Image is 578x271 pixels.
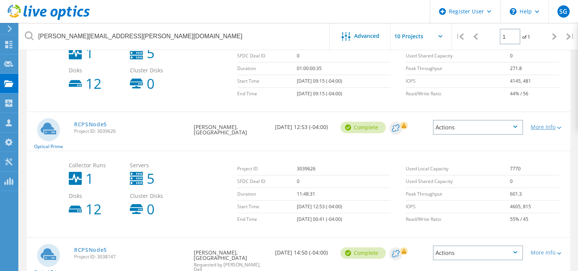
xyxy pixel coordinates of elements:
td: End Time [237,213,297,226]
span: Disks [69,193,122,199]
div: [DATE] 14:50 (-04:00) [271,238,337,263]
a: Live Optics Dashboard [8,16,90,21]
b: 12 [86,77,102,91]
div: [DATE] 12:53 (-04:00) [271,112,337,137]
td: [DATE] 09:15 (-04:00) [297,88,390,100]
td: 601.3 [510,188,559,201]
td: 3039626 [297,163,390,175]
span: Project ID: 3039626 [74,129,186,134]
td: 271.8 [510,62,559,75]
td: [DATE] 12:53 (-04:00) [297,201,390,213]
span: Optical Prime [34,144,63,149]
b: 0 [147,77,155,91]
td: 44% / 56 [510,88,559,100]
span: Cluster Disks [130,193,183,199]
td: Peak Throughput [406,62,510,75]
b: 5 [147,172,155,186]
td: 0 [510,175,559,188]
td: Project ID [237,163,297,175]
span: Collector Runs [69,163,122,168]
span: Servers [130,163,183,168]
div: [PERSON_NAME], [GEOGRAPHIC_DATA] [190,112,271,143]
td: Duration [237,188,297,201]
b: 5 [147,46,155,60]
td: Used Local Capacity [406,163,510,175]
div: | [562,23,578,50]
td: 4605, 815 [510,201,559,213]
td: 4145, 481 [510,75,559,88]
td: 0 [297,50,390,62]
td: Start Time [237,201,297,213]
span: Advanced [354,33,379,39]
input: Search projects by name, owner, ID, company, etc [19,23,330,50]
td: IOPS [406,75,510,88]
div: Complete [340,122,386,133]
span: of 1 [522,34,530,40]
a: RCPSNode5 [74,247,107,253]
td: [DATE] 09:15 (-04:00) [297,75,390,88]
td: Duration [237,62,297,75]
span: Project ID: 3038147 [74,255,186,259]
div: Complete [340,247,386,259]
td: 7770 [510,163,559,175]
div: More Info [531,250,567,255]
div: More Info [531,124,567,130]
td: Read/Write Ratio [406,213,510,226]
span: Cluster Disks [130,68,183,73]
b: 1 [86,46,94,60]
td: 01:00:00:35 [297,62,390,75]
td: 11:48:31 [297,188,390,201]
td: 55% / 45 [510,213,559,226]
td: 0 [297,175,390,188]
span: Disks [69,68,122,73]
b: 0 [147,202,155,216]
td: 0 [510,50,559,62]
div: Actions [433,245,523,260]
svg: \n [510,8,516,15]
td: Used Shared Capacity [406,175,510,188]
td: SFDC Deal ID [237,50,297,62]
td: Read/Write Ratio [406,88,510,100]
td: Start Time [237,75,297,88]
td: End Time [237,88,297,100]
td: Peak Throughput [406,188,510,201]
div: | [452,23,468,50]
td: [DATE] 00:41 (-04:00) [297,213,390,226]
b: 1 [86,172,94,186]
span: SG [559,8,567,15]
div: Actions [433,120,523,135]
td: IOPS [406,201,510,213]
td: Used Shared Capacity [406,50,510,62]
a: RCPSNode5 [74,122,107,127]
td: SFDC Deal ID [237,175,297,188]
b: 12 [86,202,102,216]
